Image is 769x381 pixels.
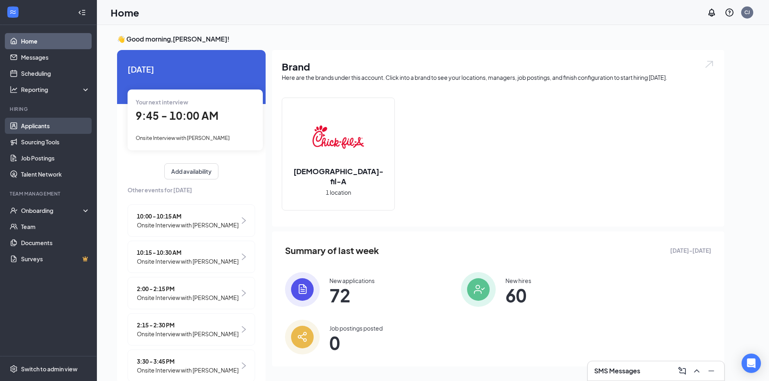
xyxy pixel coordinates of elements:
div: Onboarding [21,206,83,214]
a: Sourcing Tools [21,134,90,150]
span: 10:15 - 10:30 AM [137,248,239,257]
h3: 👋 Good morning, [PERSON_NAME] ! [117,35,724,44]
span: Onsite Interview with [PERSON_NAME] [137,329,239,338]
svg: Notifications [707,8,717,17]
span: Onsite Interview with [PERSON_NAME] [137,257,239,266]
button: Minimize [705,364,718,377]
a: Messages [21,49,90,65]
a: Documents [21,235,90,251]
span: [DATE] - [DATE] [670,246,711,255]
svg: ChevronUp [692,366,702,376]
img: Chick-fil-A [312,111,364,163]
span: Onsite Interview with [PERSON_NAME] [137,366,239,375]
a: Scheduling [21,65,90,81]
img: icon [461,272,496,307]
div: Hiring [10,106,88,112]
button: Add availability [164,163,218,179]
img: open.6027fd2a22e1237b5b06.svg [704,60,715,69]
div: Open Intercom Messenger [742,354,761,373]
span: 10:00 - 10:15 AM [137,212,239,221]
svg: UserCheck [10,206,18,214]
svg: Minimize [706,366,716,376]
span: 3:30 - 3:45 PM [137,357,239,366]
h2: [DEMOGRAPHIC_DATA]-fil-A [282,166,394,186]
h1: Home [111,6,139,19]
span: Onsite Interview with [PERSON_NAME] [137,293,239,302]
span: 9:45 - 10:00 AM [136,109,218,122]
span: Your next interview [136,98,188,106]
span: 60 [505,288,531,302]
a: Home [21,33,90,49]
span: 72 [329,288,375,302]
div: Reporting [21,85,90,94]
a: Talent Network [21,166,90,182]
div: CJ [744,9,750,16]
span: Onsite Interview with [PERSON_NAME] [136,135,230,141]
h3: SMS Messages [594,366,640,375]
div: New applications [329,277,375,285]
div: Switch to admin view [21,365,78,373]
svg: ComposeMessage [677,366,687,376]
span: Summary of last week [285,244,379,258]
img: icon [285,320,320,354]
span: [DATE] [128,63,255,75]
button: ComposeMessage [676,364,689,377]
img: icon [285,272,320,307]
div: New hires [505,277,531,285]
div: Job postings posted [329,324,383,332]
a: Team [21,219,90,235]
button: ChevronUp [690,364,703,377]
div: Team Management [10,190,88,197]
span: Other events for [DATE] [128,185,255,194]
span: 1 location [326,188,351,197]
svg: Settings [10,365,18,373]
svg: WorkstreamLogo [9,8,17,16]
span: 2:15 - 2:30 PM [137,321,239,329]
a: SurveysCrown [21,251,90,267]
a: Job Postings [21,150,90,166]
a: Applicants [21,118,90,134]
span: Onsite Interview with [PERSON_NAME] [137,221,239,229]
span: 0 [329,335,383,350]
svg: Analysis [10,85,18,94]
h1: Brand [282,60,715,73]
span: 2:00 - 2:15 PM [137,284,239,293]
svg: QuestionInfo [725,8,734,17]
svg: Collapse [78,8,86,17]
div: Here are the brands under this account. Click into a brand to see your locations, managers, job p... [282,73,715,81]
